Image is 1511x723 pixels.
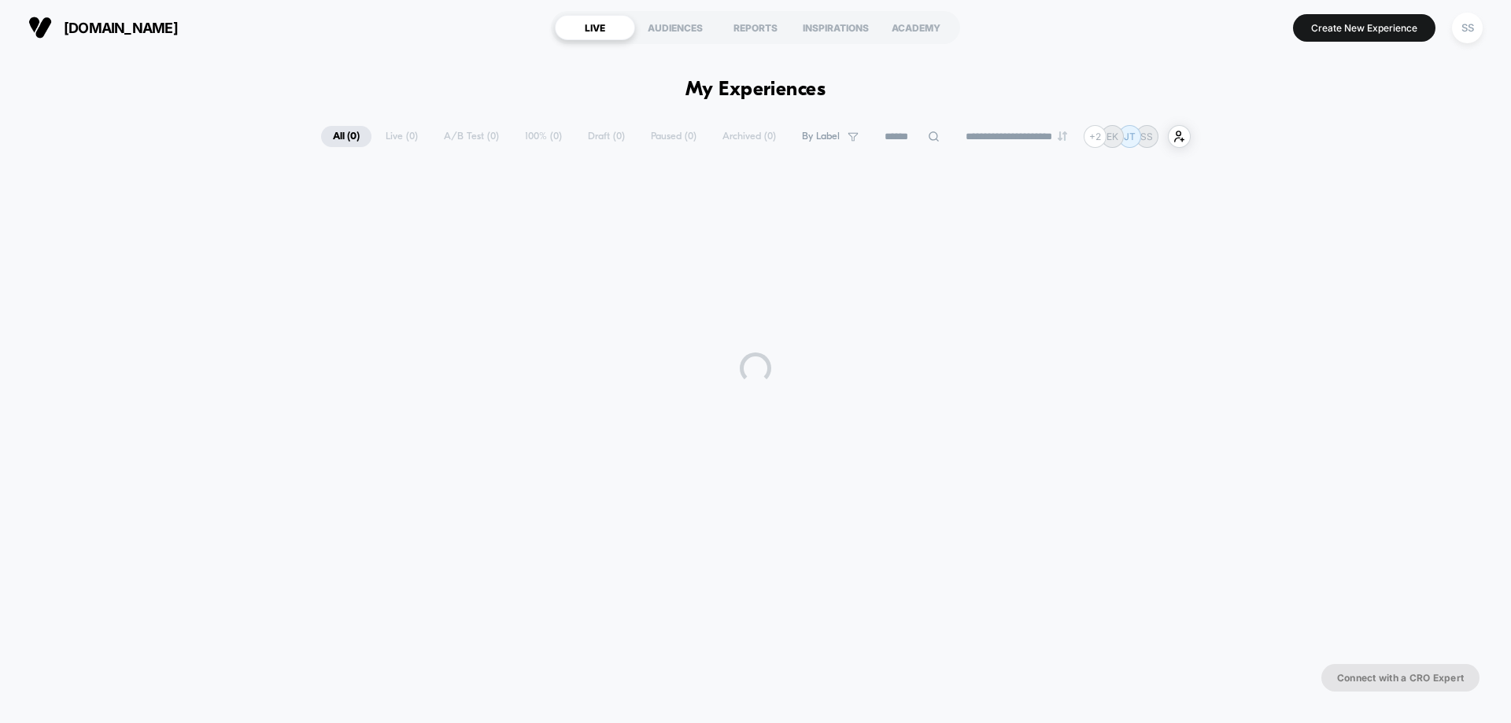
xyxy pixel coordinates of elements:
p: SS [1140,131,1153,142]
div: ACADEMY [876,15,956,40]
p: EK [1106,131,1118,142]
span: [DOMAIN_NAME] [64,20,178,36]
div: INSPIRATIONS [796,15,876,40]
button: Create New Experience [1293,14,1435,42]
p: JT [1124,131,1136,142]
div: LIVE [555,15,635,40]
div: + 2 [1084,125,1106,148]
span: All ( 0 ) [321,126,371,147]
div: REPORTS [715,15,796,40]
button: Connect with a CRO Expert [1321,664,1480,692]
img: Visually logo [28,16,52,39]
button: SS [1447,12,1487,44]
button: [DOMAIN_NAME] [24,15,183,40]
h1: My Experiences [685,79,826,101]
span: By Label [802,131,840,142]
img: end [1058,131,1067,141]
div: AUDIENCES [635,15,715,40]
div: SS [1452,13,1483,43]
